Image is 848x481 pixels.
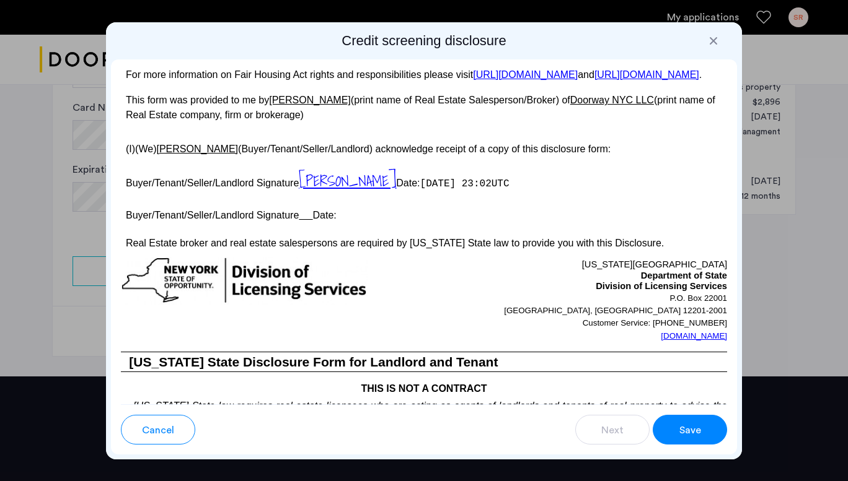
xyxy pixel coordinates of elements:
button: button [653,415,727,444]
button: button [121,415,195,444]
span: [DATE] 23:02UTC [420,178,510,189]
p: Buyer/Tenant/Seller/Landlord Signature Date: [121,205,727,223]
span: Next [601,423,624,438]
span: [PERSON_NAME] [299,169,396,193]
p: Real Estate broker and real estate salespersons are required by [US_STATE] State law to provide y... [121,236,727,251]
a: [URL][DOMAIN_NAME] [594,69,699,80]
p: (I)(We) (Buyer/Tenant/Seller/Landlord) acknowledge receipt of a copy of this disclosure form: [121,136,727,156]
h2: Credit screening disclosure [111,32,737,50]
span: Save [679,423,701,438]
u: [PERSON_NAME] [269,95,351,105]
h3: [US_STATE] State Disclosure Form for Landlord and Tenant [121,352,727,373]
p: This form was provided to me by (print name of Real Estate Salesperson/Broker) of (print name of ... [121,93,727,123]
p: Customer Service: [PHONE_NUMBER] [424,317,727,329]
a: [DOMAIN_NAME] [661,330,727,342]
span: Buyer/Tenant/Seller/Landlord Signature [126,178,299,188]
p: Department of State [424,271,727,282]
p: [GEOGRAPHIC_DATA], [GEOGRAPHIC_DATA] 12201-2001 [424,305,727,317]
button: button [575,415,650,444]
p: [US_STATE][GEOGRAPHIC_DATA] [424,257,727,271]
p: [US_STATE] State law requires real estate licensees who are acting as agents of landlords and ten... [121,396,727,443]
img: new-york-logo.png [121,257,368,305]
p: Division of Licensing Services [424,281,727,292]
u: Doorway NYC LLC [570,95,654,105]
p: P.O. Box 22001 [424,292,727,305]
p: For more information on Fair Housing Act rights and responsibilities please visit and . [121,69,727,80]
span: Cancel [142,423,174,438]
span: Date: [396,178,420,188]
a: [URL][DOMAIN_NAME] [473,69,578,80]
h4: THIS IS NOT A CONTRACT [121,372,727,396]
u: [PERSON_NAME] [156,144,238,154]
